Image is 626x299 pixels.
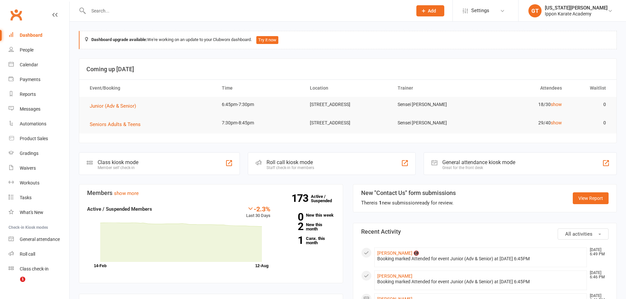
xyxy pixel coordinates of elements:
a: [PERSON_NAME] 📵 [377,250,419,256]
div: General attendance kiosk mode [442,159,515,165]
div: Booking marked Attended for event Junior (Adv & Senior) at [DATE] 6:45PM [377,256,584,262]
strong: 1 [280,235,303,245]
td: Sensei [PERSON_NAME] [392,115,480,131]
div: [US_STATE][PERSON_NAME] [545,5,608,11]
td: [STREET_ADDRESS] [304,97,392,112]
td: 0 [568,97,612,112]
a: Automations [9,117,69,131]
div: Payments [20,77,40,82]
h3: Members [87,190,335,196]
button: Seniors Adults & Teens [90,120,145,128]
h3: New "Contact Us" form submissions [361,190,456,196]
a: 2New this month [280,223,335,231]
a: show [551,120,562,125]
strong: 0 [280,212,303,222]
span: Settings [471,3,489,18]
th: Trainer [392,80,480,96]
div: Gradings [20,151,38,156]
a: Roll call [9,247,69,262]
a: Payments [9,72,69,87]
div: Roll call [20,251,35,257]
div: General attendance [20,237,60,242]
input: Search... [86,6,408,15]
div: -2.3% [246,205,270,212]
td: 0 [568,115,612,131]
div: Staff check-in for members [267,165,314,170]
a: [PERSON_NAME] [377,273,412,279]
div: Dashboard [20,32,42,38]
a: Dashboard [9,28,69,43]
span: Add [428,8,436,13]
a: General attendance kiosk mode [9,232,69,247]
a: 173Active / Suspended [311,189,340,208]
div: Automations [20,121,46,126]
td: 7:30pm-8:45pm [216,115,304,131]
td: Sensei [PERSON_NAME] [392,97,480,112]
a: Gradings [9,146,69,161]
a: Product Sales [9,131,69,146]
div: Class kiosk mode [98,159,138,165]
a: Clubworx [8,7,24,23]
div: Waivers [20,165,36,171]
th: Time [216,80,304,96]
a: People [9,43,69,57]
a: Calendar [9,57,69,72]
a: 0New this week [280,213,335,217]
span: 1 [20,277,25,282]
a: Waivers [9,161,69,176]
a: 1Canx. this month [280,236,335,245]
h3: Recent Activity [361,228,609,235]
div: GT [528,4,542,17]
span: Seniors Adults & Teens [90,121,141,127]
iframe: Intercom live chat [7,277,22,292]
strong: Active / Suspended Members [87,206,152,212]
td: [STREET_ADDRESS] [304,115,392,131]
div: Great for the front desk [442,165,515,170]
time: [DATE] 6:49 PM [587,248,608,256]
div: Roll call kiosk mode [267,159,314,165]
a: show [551,102,562,107]
button: Junior (Adv & Senior) [90,102,141,110]
time: [DATE] 6:46 PM [587,271,608,279]
a: View Report [573,192,609,204]
th: Waitlist [568,80,612,96]
th: Location [304,80,392,96]
a: Tasks [9,190,69,205]
th: Event/Booking [84,80,216,96]
div: Calendar [20,62,38,67]
div: Workouts [20,180,39,185]
div: Product Sales [20,136,48,141]
button: Try it now [256,36,278,44]
td: 18/30 [480,97,568,112]
a: Reports [9,87,69,102]
div: What's New [20,210,43,215]
div: Reports [20,92,36,97]
button: All activities [558,228,609,240]
div: We're working on an update to your Clubworx dashboard. [79,31,617,49]
div: There is new submission ready for review. [361,199,456,207]
th: Attendees [480,80,568,96]
div: Last 30 Days [246,205,270,219]
strong: Dashboard upgrade available: [91,37,147,42]
div: Ippon Karate Academy [545,11,608,17]
div: Booking marked Attended for event Junior (Adv & Senior) at [DATE] 6:45PM [377,279,584,285]
button: Add [416,5,444,16]
div: Class check-in [20,266,49,271]
td: 29/40 [480,115,568,131]
a: Workouts [9,176,69,190]
strong: 1 [379,200,382,206]
strong: 173 [291,193,311,203]
h3: Coming up [DATE] [86,66,609,73]
a: What's New [9,205,69,220]
div: Member self check-in [98,165,138,170]
a: show more [114,190,139,196]
div: Tasks [20,195,32,200]
div: Messages [20,106,40,112]
div: People [20,47,34,53]
span: All activities [565,231,592,237]
span: Junior (Adv & Senior) [90,103,136,109]
a: Class kiosk mode [9,262,69,276]
strong: 2 [280,222,303,231]
a: Messages [9,102,69,117]
td: 6:45pm-7:30pm [216,97,304,112]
